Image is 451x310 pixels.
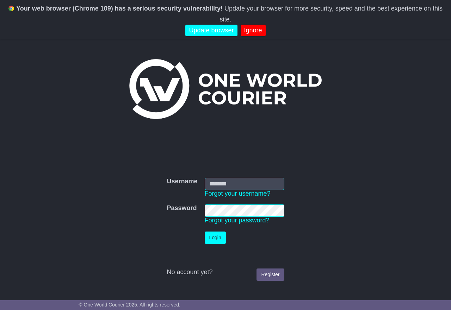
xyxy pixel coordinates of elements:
[16,5,223,12] b: Your web browser (Chrome 109) has a serious security vulnerability!
[241,25,266,36] a: Ignore
[205,232,226,244] button: Login
[205,190,271,197] a: Forgot your username?
[205,217,270,224] a: Forgot your password?
[185,25,237,36] a: Update browser
[167,204,197,212] label: Password
[220,5,442,23] span: Update your browser for more security, speed and the best experience on this site.
[257,268,284,281] a: Register
[129,59,322,119] img: One World
[167,178,197,185] label: Username
[79,302,180,308] span: © One World Courier 2025. All rights reserved.
[167,268,284,276] div: No account yet?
